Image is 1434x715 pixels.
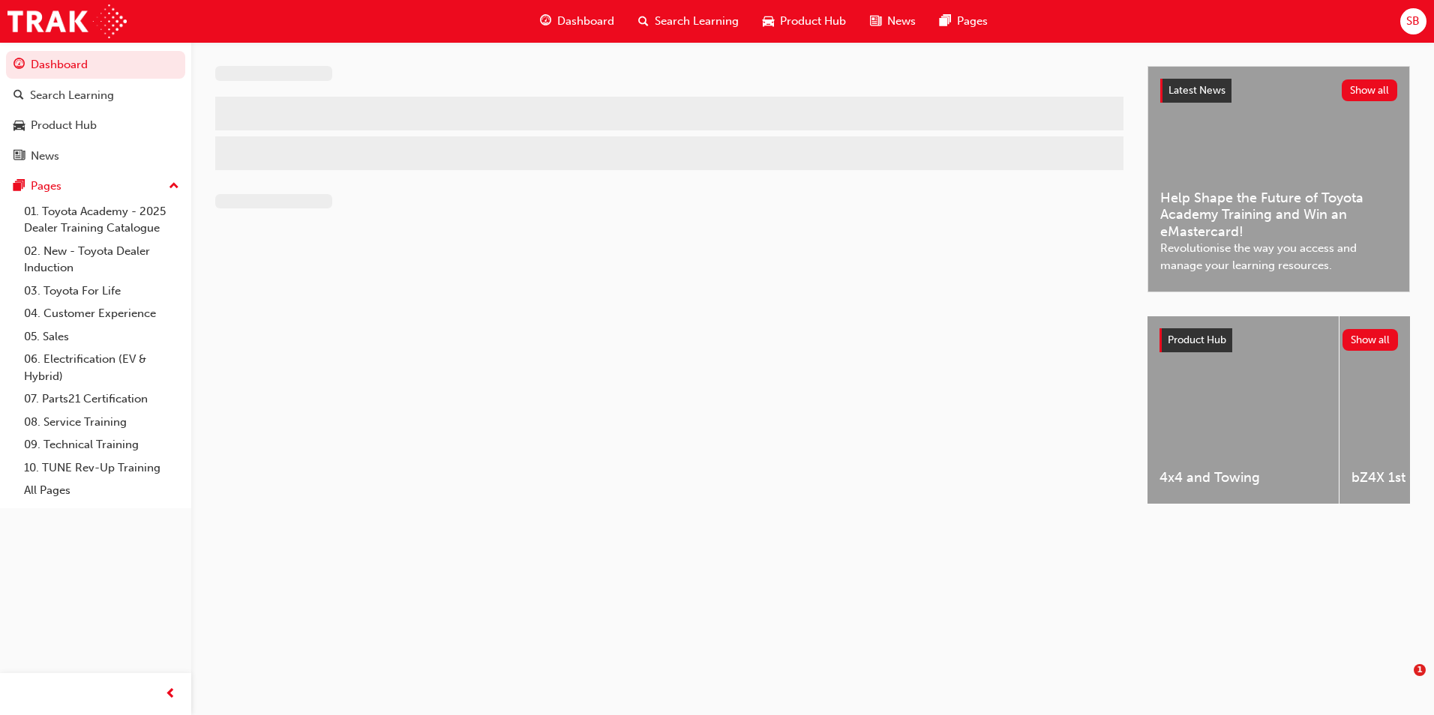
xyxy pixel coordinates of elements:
[6,112,185,139] a: Product Hub
[1342,79,1398,101] button: Show all
[780,13,846,30] span: Product Hub
[1160,79,1397,103] a: Latest NewsShow all
[540,12,551,31] span: guage-icon
[18,302,185,325] a: 04. Customer Experience
[18,433,185,456] a: 09. Technical Training
[165,685,176,704] span: prev-icon
[1160,240,1397,274] span: Revolutionise the way you access and manage your learning resources.
[928,6,1000,37] a: pages-iconPages
[18,325,185,349] a: 05. Sales
[957,13,988,30] span: Pages
[763,12,774,31] span: car-icon
[13,58,25,72] span: guage-icon
[1159,328,1398,352] a: Product HubShow all
[1147,316,1339,504] a: 4x4 and Towing
[13,180,25,193] span: pages-icon
[18,240,185,280] a: 02. New - Toyota Dealer Induction
[18,348,185,387] a: 06. Electrification (EV & Hybrid)
[6,48,185,172] button: DashboardSearch LearningProduct HubNews
[1168,84,1225,97] span: Latest News
[557,13,614,30] span: Dashboard
[6,51,185,79] a: Dashboard
[31,148,59,165] div: News
[1147,66,1410,292] a: Latest NewsShow allHelp Shape the Future of Toyota Academy Training and Win an eMastercard!Revolu...
[1400,8,1426,34] button: SB
[1160,190,1397,241] span: Help Shape the Future of Toyota Academy Training and Win an eMastercard!
[655,13,739,30] span: Search Learning
[18,387,185,411] a: 07. Parts21 Certification
[528,6,626,37] a: guage-iconDashboard
[13,150,25,163] span: news-icon
[31,178,61,195] div: Pages
[1406,13,1420,30] span: SB
[6,142,185,170] a: News
[870,12,881,31] span: news-icon
[18,479,185,502] a: All Pages
[7,4,127,38] img: Trak
[18,456,185,480] a: 10. TUNE Rev-Up Training
[6,82,185,109] a: Search Learning
[1342,329,1399,351] button: Show all
[169,177,179,196] span: up-icon
[30,87,114,104] div: Search Learning
[626,6,751,37] a: search-iconSearch Learning
[1159,469,1327,486] span: 4x4 and Towing
[940,12,951,31] span: pages-icon
[31,117,97,134] div: Product Hub
[638,12,649,31] span: search-icon
[1414,664,1426,676] span: 1
[18,411,185,434] a: 08. Service Training
[1383,664,1419,700] iframe: Intercom live chat
[18,280,185,303] a: 03. Toyota For Life
[18,200,185,240] a: 01. Toyota Academy - 2025 Dealer Training Catalogue
[1168,334,1226,346] span: Product Hub
[887,13,916,30] span: News
[751,6,858,37] a: car-iconProduct Hub
[13,89,24,103] span: search-icon
[13,119,25,133] span: car-icon
[6,172,185,200] button: Pages
[858,6,928,37] a: news-iconNews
